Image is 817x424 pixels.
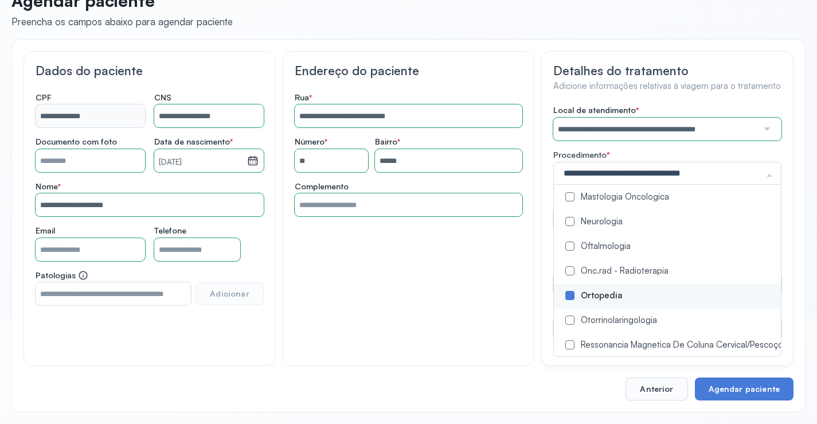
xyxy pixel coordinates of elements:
[36,63,264,78] h3: Dados do paciente
[36,270,88,281] span: Patologias
[295,63,523,78] h3: Endereço do paciente
[553,63,781,78] h3: Detalhes do tratamento
[561,168,763,179] input: procedures-searchbox
[154,225,186,236] span: Telefone
[295,137,327,147] span: Número
[553,105,639,115] span: Local de atendimento
[695,378,793,400] button: Agendar paciente
[36,225,55,236] span: Email
[375,137,400,147] span: Bairro
[295,181,349,192] span: Complemento
[36,92,52,103] span: CPF
[295,92,312,103] span: Rua
[159,157,243,168] small: [DATE]
[553,81,781,92] h4: Adicione informações relativas à viagem para o tratamento
[196,282,263,305] button: Adicionar
[626,378,687,400] button: Anterior
[553,150,607,160] span: Procedimento
[154,92,171,103] span: CNS
[11,15,233,28] div: Preencha os campos abaixo para agendar paciente
[154,137,233,147] span: Data de nascimento
[36,137,117,147] span: Documento com foto
[36,181,61,192] span: Nome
